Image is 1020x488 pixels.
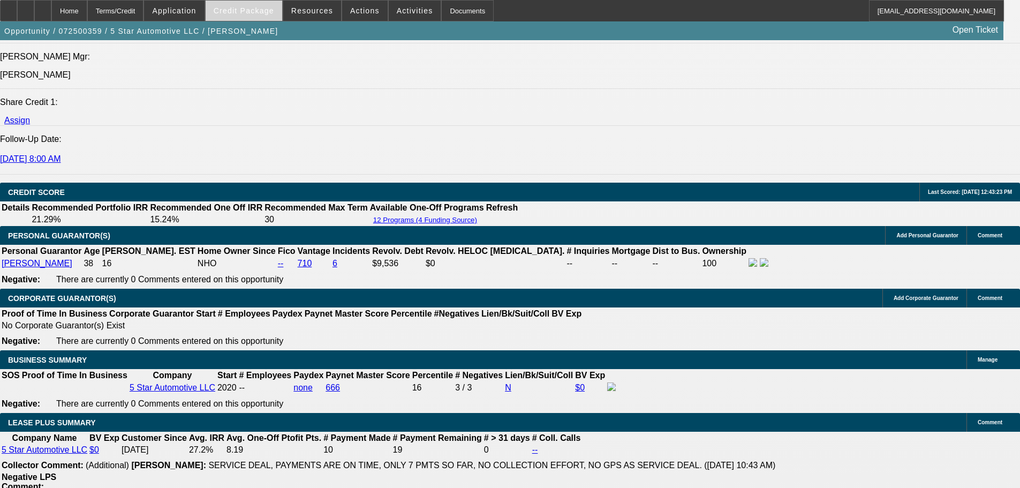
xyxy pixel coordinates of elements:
[239,371,291,380] b: # Employees
[760,258,768,267] img: linkedin-icon.png
[894,295,958,301] span: Add Corporate Guarantor
[188,445,225,455] td: 27.2%
[31,214,148,225] td: 21.29%
[389,1,441,21] button: Activities
[102,258,196,269] td: 16
[264,202,368,213] th: Recommended Max Term
[426,246,565,256] b: Revolv. HELOC [MEDICAL_DATA].
[928,189,1012,195] span: Last Scored: [DATE] 12:43:23 PM
[8,294,116,303] span: CORPORATE GUARANTOR(S)
[323,433,390,442] b: # Payment Made
[532,433,581,442] b: # Coll. Calls
[333,246,370,256] b: Incidents
[8,231,110,240] span: PERSONAL GUARANTOR(S)
[948,21,1002,39] a: Open Ticket
[2,275,40,284] b: Negative:
[283,1,341,21] button: Resources
[130,383,215,392] a: 5 Star Automotive LLC
[333,259,337,268] a: 6
[412,371,453,380] b: Percentile
[298,259,312,268] a: 710
[4,27,278,35] span: Opportunity / 072500359 / 5 Star Automotive LLC / [PERSON_NAME]
[102,246,195,256] b: [PERSON_NAME]. EST
[978,295,1002,301] span: Comment
[189,433,224,442] b: Avg. IRR
[278,246,296,256] b: Fico
[226,433,321,442] b: Avg. One-Off Ptofit Pts.
[2,259,72,268] a: [PERSON_NAME]
[8,356,87,364] span: BUSINESS SUMMARY
[323,445,391,455] td: 10
[122,433,187,442] b: Customer Since
[2,399,40,408] b: Negative:
[1,370,20,381] th: SOS
[293,371,323,380] b: Paydex
[326,383,340,392] a: 666
[455,371,503,380] b: # Negatives
[978,232,1002,238] span: Comment
[31,202,148,213] th: Recommended Portfolio IRR
[214,6,274,15] span: Credit Package
[652,258,701,269] td: --
[149,214,263,225] td: 15.24%
[208,461,775,470] span: SERVICE DEAL, PAYMENTS ARE ON TIME, ONLY 7 PMTS SO FAR, NO COLLECTION EFFORT, NO GPS AS SERVICE D...
[393,433,482,442] b: # Payment Remaining
[551,309,581,318] b: BV Exp
[21,370,128,381] th: Proof of Time In Business
[305,309,389,318] b: Paynet Master Score
[607,382,616,391] img: facebook-icon.png
[2,445,87,454] a: 5 Star Automotive LLC
[131,461,206,470] b: [PERSON_NAME]:
[8,418,96,427] span: LEASE PLUS SUMMARY
[89,433,119,442] b: BV Exp
[342,1,388,21] button: Actions
[566,246,609,256] b: # Inquiries
[434,309,480,318] b: #Negatives
[84,246,100,256] b: Age
[152,6,196,15] span: Application
[484,433,530,442] b: # > 31 days
[2,246,81,256] b: Personal Guarantor
[391,309,432,318] b: Percentile
[196,309,215,318] b: Start
[612,246,651,256] b: Mortgage
[372,246,424,256] b: Revolv. Debt
[2,336,40,346] b: Negative:
[397,6,433,15] span: Activities
[4,116,30,125] a: Assign
[2,461,84,470] b: Collector Comment:
[392,445,482,455] td: 19
[425,258,565,269] td: $0
[197,258,276,269] td: NHO
[701,258,747,269] td: 100
[8,188,65,197] span: CREDIT SCORE
[978,419,1002,425] span: Comment
[273,309,303,318] b: Paydex
[218,309,270,318] b: # Employees
[369,202,485,213] th: Available One-Off Programs
[481,309,549,318] b: Lien/Bk/Suit/Coll
[291,6,333,15] span: Resources
[144,1,204,21] button: Application
[153,371,192,380] b: Company
[206,1,282,21] button: Credit Package
[483,445,531,455] td: 0
[239,383,245,392] span: --
[455,383,503,393] div: 3 / 3
[298,246,330,256] b: Vantage
[56,275,283,284] span: There are currently 0 Comments entered on this opportunity
[89,445,99,454] a: $0
[1,320,586,331] td: No Corporate Guarantor(s) Exist
[264,214,368,225] td: 30
[486,202,519,213] th: Refresh
[56,399,283,408] span: There are currently 0 Comments entered on this opportunity
[83,258,100,269] td: 38
[217,371,237,380] b: Start
[86,461,129,470] span: (Additional)
[653,246,700,256] b: Dist to Bus.
[978,357,998,363] span: Manage
[293,383,313,392] a: none
[566,258,610,269] td: --
[121,445,187,455] td: [DATE]
[350,6,380,15] span: Actions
